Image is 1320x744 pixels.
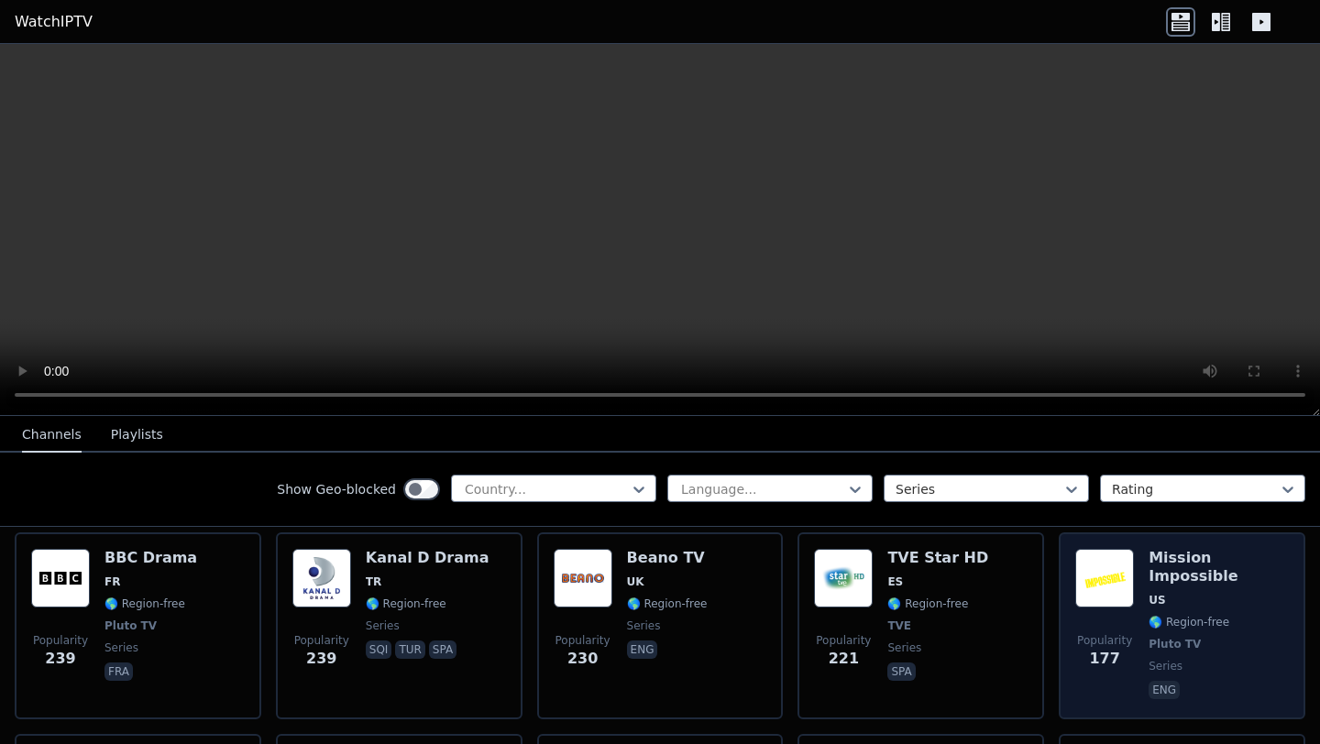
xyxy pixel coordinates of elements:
[366,640,392,659] p: sqi
[887,596,968,611] span: 🌎 Region-free
[395,640,424,659] p: tur
[887,574,903,589] span: ES
[627,640,658,659] p: eng
[887,549,988,567] h6: TVE Star HD
[1149,549,1289,585] h6: Mission Impossible
[22,418,82,453] button: Channels
[1077,633,1132,648] span: Popularity
[1089,648,1119,670] span: 177
[104,549,197,567] h6: BBC Drama
[554,549,612,607] img: Beano TV
[567,648,598,670] span: 230
[1075,549,1134,607] img: Mission Impossible
[887,662,915,681] p: spa
[31,549,90,607] img: BBC Drama
[627,549,708,567] h6: Beano TV
[15,11,93,33] a: WatchIPTV
[814,549,873,607] img: TVE Star HD
[45,648,75,670] span: 239
[111,418,163,453] button: Playlists
[366,596,446,611] span: 🌎 Region-free
[1149,615,1229,629] span: 🌎 Region-free
[887,640,921,655] span: series
[277,480,396,498] label: Show Geo-blocked
[1149,637,1201,651] span: Pluto TV
[306,648,336,670] span: 239
[104,662,133,681] p: fra
[627,574,644,589] span: UK
[294,633,349,648] span: Popularity
[627,618,661,633] span: series
[104,618,157,633] span: Pluto TV
[366,618,400,633] span: series
[627,596,708,611] span: 🌎 Region-free
[33,633,88,648] span: Popularity
[104,574,120,589] span: FR
[829,648,859,670] span: 221
[1149,681,1180,699] p: eng
[816,633,871,648] span: Popularity
[104,640,138,655] span: series
[104,596,185,611] span: 🌎 Region-free
[366,574,381,589] span: TR
[887,618,911,633] span: TVE
[366,549,489,567] h6: Kanal D Drama
[555,633,610,648] span: Popularity
[1149,593,1165,607] span: US
[429,640,456,659] p: spa
[1149,659,1182,673] span: series
[292,549,351,607] img: Kanal D Drama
